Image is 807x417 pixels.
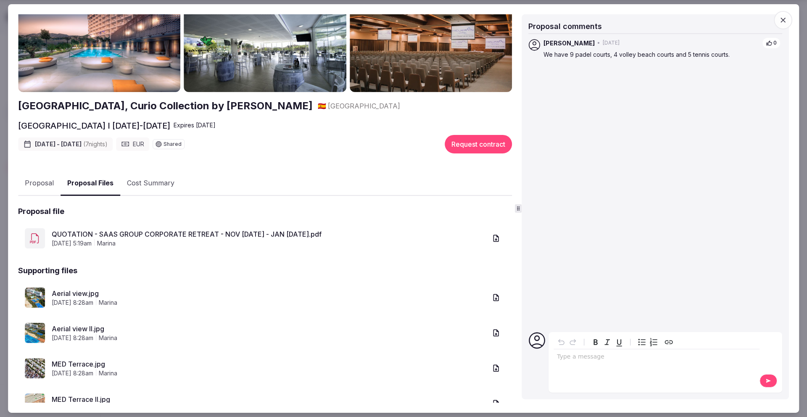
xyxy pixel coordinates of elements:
h2: Proposal file [18,206,64,216]
span: [DATE] 5:19am [52,239,92,248]
a: MED Terrace.jpg [52,359,487,369]
button: Create link [663,336,675,348]
button: Request contract [445,135,512,153]
img: Aerial view II.jpg [25,323,45,343]
button: Underline [613,336,625,348]
img: MED Terrace.jpg [25,358,45,378]
img: Aerial view.jpg [25,288,45,308]
span: Proposal comments [528,22,602,31]
span: • [597,40,600,47]
div: Expire s [DATE] [174,121,216,129]
button: Italic [601,336,613,348]
button: Bulleted list [636,336,648,348]
button: 🇪🇸 [318,101,326,111]
span: [PERSON_NAME] [543,39,595,48]
button: Proposal [18,171,61,195]
span: [DATE] - [DATE] [35,140,108,148]
span: [DATE] [603,40,620,47]
a: MED Terrace II.jpg [52,394,487,404]
button: 0 [762,37,781,49]
img: MED Terrace II.jpg [25,393,45,414]
img: Gallery photo 2 [184,1,346,92]
a: Aerial view II.jpg [52,324,487,334]
p: We have 9 padel courts, 4 volley beach courts and 5 tennis courts. [543,50,781,59]
img: Gallery photo 3 [350,1,512,92]
span: [GEOGRAPHIC_DATA] [328,101,400,111]
span: ( 7 night s ) [83,140,108,148]
button: Numbered list [648,336,659,348]
a: [GEOGRAPHIC_DATA], Curio Collection by [PERSON_NAME] [18,99,313,113]
a: QUOTATION - SAAS GROUP CORPORATE RETREAT - NOV [DATE] - JAN [DATE].pdf [52,229,487,239]
span: marina [97,239,116,248]
div: EUR [116,137,149,151]
img: Gallery photo 1 [18,1,180,92]
span: marina [99,298,117,307]
div: toggle group [636,336,659,348]
span: marina [99,369,117,377]
span: [DATE] 8:28am [52,369,93,377]
a: Aerial view.jpg [52,288,487,298]
button: Bold [590,336,601,348]
span: 0 [773,40,777,47]
button: Proposal Files [61,171,120,196]
span: 🇪🇸 [318,102,326,110]
h2: [GEOGRAPHIC_DATA] I [DATE]-[DATE] [18,120,170,132]
span: [DATE] 8:28am [52,298,93,307]
button: Cost Summary [120,171,181,195]
span: Shared [164,142,182,147]
span: [DATE] 8:28am [52,334,93,342]
h2: Supporting files [18,265,77,276]
span: marina [99,334,117,342]
div: editable markdown [554,349,760,366]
